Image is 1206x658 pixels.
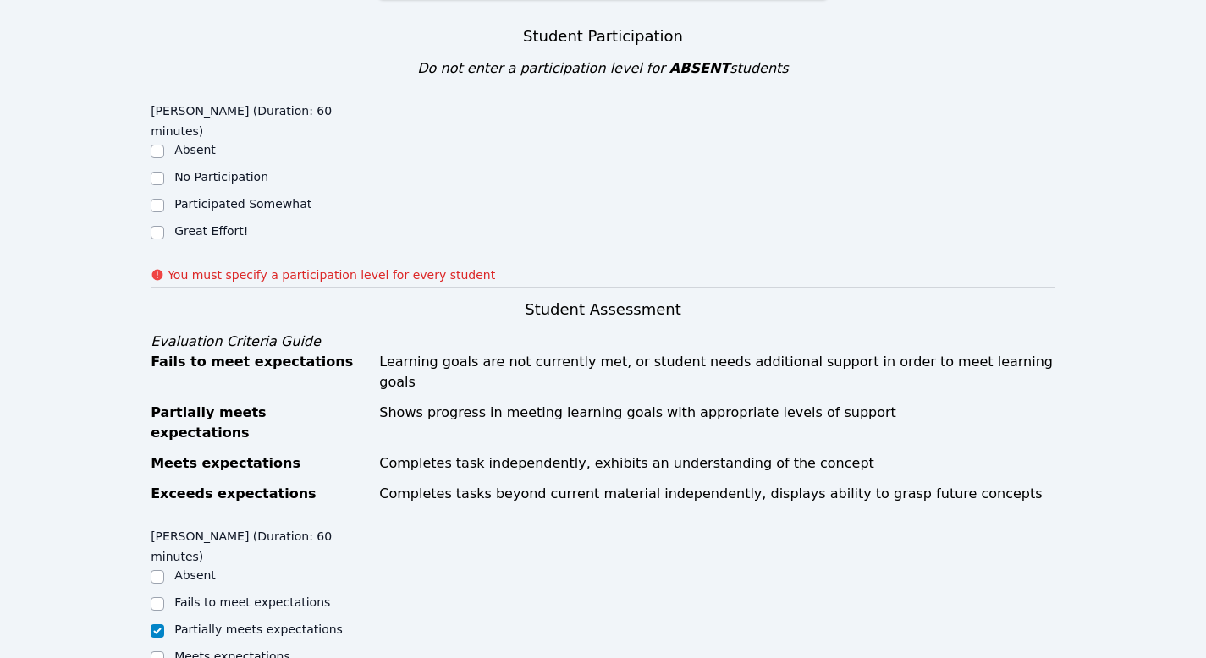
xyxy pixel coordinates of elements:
[151,453,369,474] div: Meets expectations
[151,25,1055,48] h3: Student Participation
[174,595,330,609] label: Fails to meet expectations
[151,484,369,504] div: Exceeds expectations
[669,60,730,76] span: ABSENT
[151,521,377,567] legend: [PERSON_NAME] (Duration: 60 minutes)
[151,352,369,392] div: Fails to meet expectations
[168,266,495,283] p: You must specify a participation level for every student
[174,170,268,184] label: No Participation
[379,352,1055,392] div: Learning goals are not currently met, or student needs additional support in order to meet learni...
[151,332,1055,352] div: Evaluation Criteria Guide
[174,197,311,211] label: Participated Somewhat
[151,58,1055,79] div: Do not enter a participation level for students
[151,298,1055,321] h3: Student Assessment
[174,622,343,636] label: Partially meets expectations
[151,403,369,443] div: Partially meets expectations
[379,484,1055,504] div: Completes tasks beyond current material independently, displays ability to grasp future concepts
[174,224,248,238] label: Great Effort!
[174,143,216,156] label: Absent
[379,453,1055,474] div: Completes task independently, exhibits an understanding of the concept
[151,96,377,141] legend: [PERSON_NAME] (Duration: 60 minutes)
[379,403,1055,443] div: Shows progress in meeting learning goals with appropriate levels of support
[174,568,216,582] label: Absent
